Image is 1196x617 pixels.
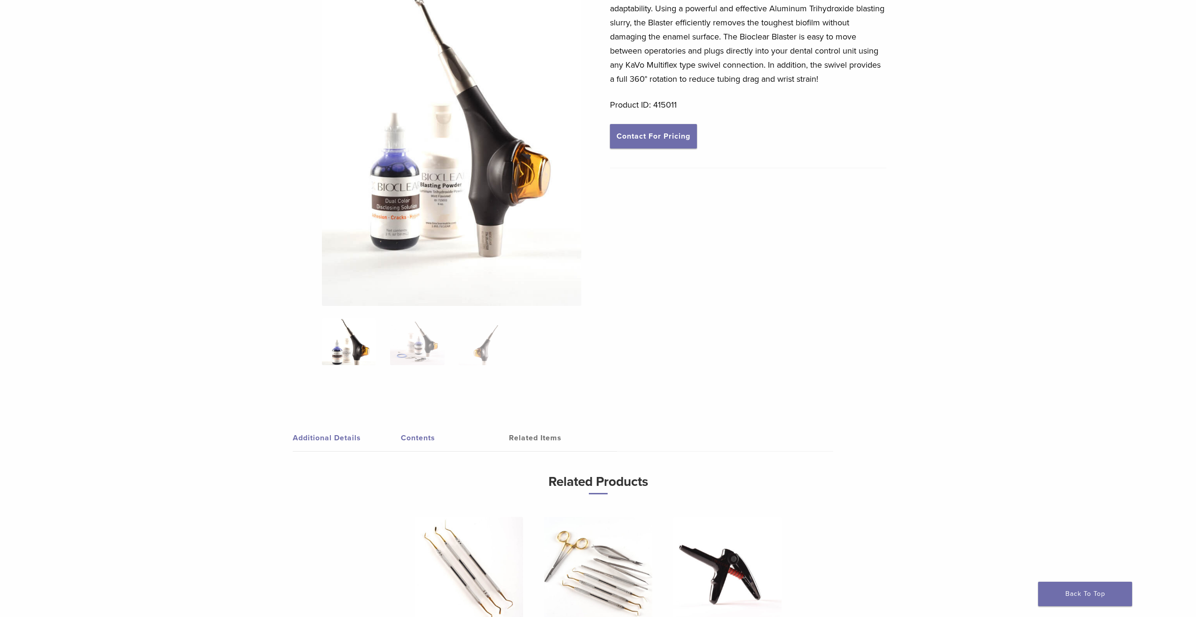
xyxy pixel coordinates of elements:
p: Product ID: 415011 [610,98,886,112]
img: Blaster Kit - Image 3 [459,318,513,365]
h3: Related Products [347,470,850,494]
img: Bioclear-Blaster-Kit-Simplified-1-e1548850725122-324x324.jpg [322,318,376,365]
a: Contents [401,425,509,451]
a: Additional Details [293,425,401,451]
a: Back To Top [1038,582,1132,606]
img: Blaster Kit - Image 2 [390,318,444,365]
a: Contact For Pricing [610,124,697,148]
a: Related Items [509,425,617,451]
